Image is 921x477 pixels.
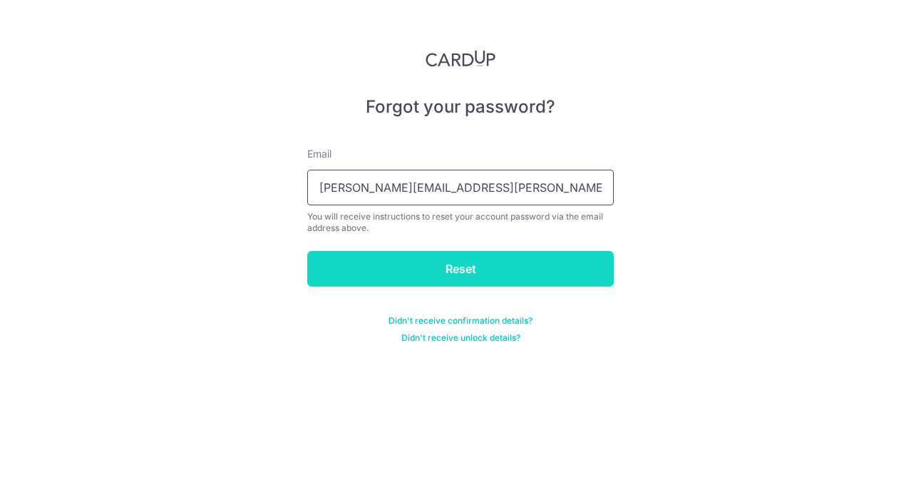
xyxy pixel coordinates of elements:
[307,251,614,287] input: Reset
[389,315,532,327] a: Didn't receive confirmation details?
[307,96,614,118] h5: Forgot your password?
[307,170,614,205] input: Enter your Email
[307,147,331,161] label: Email
[307,211,614,234] div: You will receive instructions to reset your account password via the email address above.
[401,332,520,344] a: Didn't receive unlock details?
[426,50,495,67] img: CardUp Logo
